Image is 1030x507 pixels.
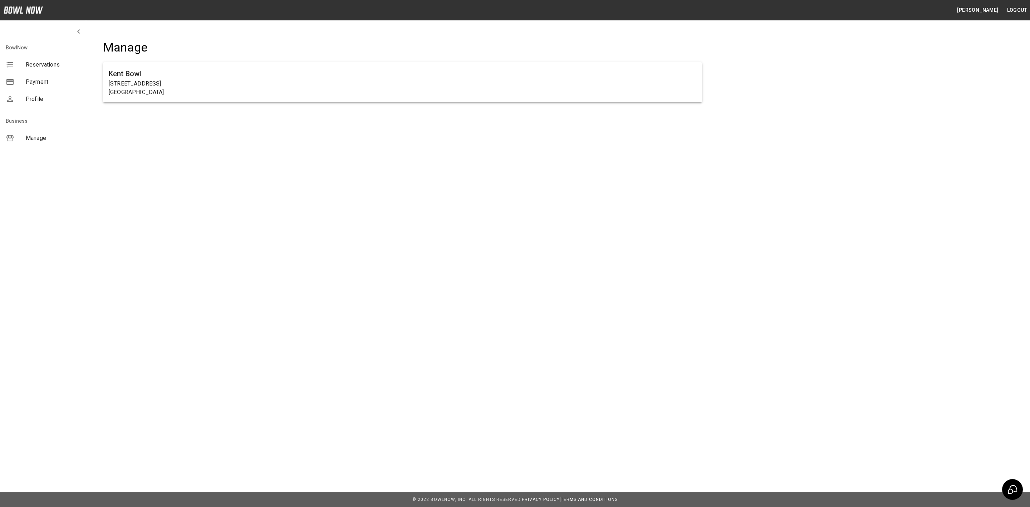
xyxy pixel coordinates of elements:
[26,78,80,86] span: Payment
[109,68,696,79] h6: Kent Bowl
[4,6,43,14] img: logo
[1004,4,1030,17] button: Logout
[522,497,560,502] a: Privacy Policy
[412,497,522,502] span: © 2022 BowlNow, Inc. All Rights Reserved.
[954,4,1001,17] button: [PERSON_NAME]
[103,40,702,55] h4: Manage
[561,497,618,502] a: Terms and Conditions
[26,134,80,142] span: Manage
[26,95,80,103] span: Profile
[26,60,80,69] span: Reservations
[109,79,696,88] p: [STREET_ADDRESS]
[109,88,696,97] p: [GEOGRAPHIC_DATA]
